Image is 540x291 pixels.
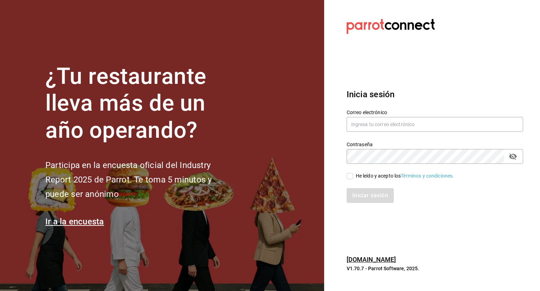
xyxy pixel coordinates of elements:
[507,150,519,162] button: passwordField
[347,142,523,147] label: Contraseña
[45,63,235,144] h1: ¿Tu restaurante lleva más de un año operando?
[347,117,523,132] input: Ingresa tu correo electrónico
[45,158,235,201] h2: Participa en la encuesta oficial del Industry Report 2025 de Parrot. Te toma 5 minutos y puede se...
[347,110,523,114] label: Correo electrónico
[347,256,396,263] a: [DOMAIN_NAME]
[356,172,454,180] div: He leído y acepto los
[45,217,104,227] a: Ir a la encuesta
[347,88,523,101] h3: Inicia sesión
[347,265,523,272] p: V1.70.7 - Parrot Software, 2025.
[401,173,454,179] a: Términos y condiciones.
